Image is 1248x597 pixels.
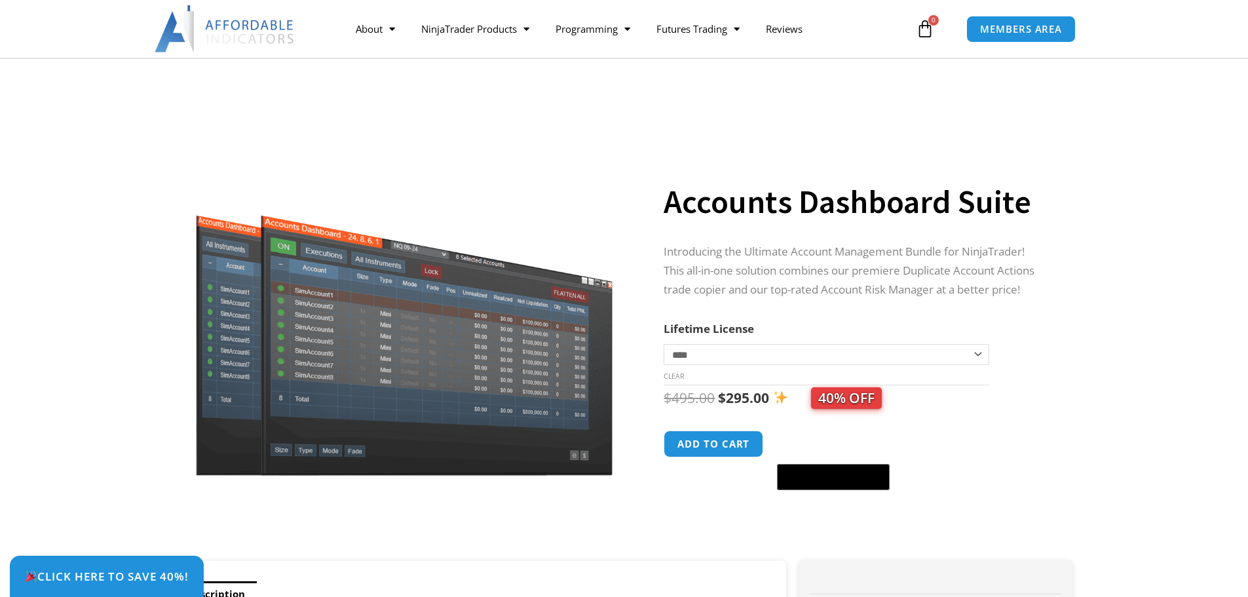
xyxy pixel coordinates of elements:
[774,391,787,404] img: ✨
[664,389,715,407] bdi: 495.00
[753,14,816,44] a: Reviews
[664,321,754,336] label: Lifetime License
[26,571,37,582] img: 🎉
[664,372,684,381] a: Clear options
[643,14,753,44] a: Futures Trading
[155,5,295,52] img: LogoAI | Affordable Indicators – NinjaTrader
[664,389,671,407] span: $
[343,14,408,44] a: About
[928,15,939,26] span: 0
[777,464,890,490] button: Buy with GPay
[811,387,882,409] span: 40% OFF
[966,16,1076,43] a: MEMBERS AREA
[664,179,1046,225] h1: Accounts Dashboard Suite
[343,14,913,44] nav: Menu
[25,571,189,582] span: Click Here to save 40%!
[408,14,542,44] a: NinjaTrader Products
[194,140,615,476] img: Screenshot 2024-08-26 155710eeeee
[718,389,769,407] bdi: 295.00
[10,556,204,597] a: 🎉Click Here to save 40%!
[664,498,1046,510] iframe: PayPal Message 1
[664,431,763,457] button: Add to cart
[774,429,892,460] iframe: Secure express checkout frame
[980,24,1062,34] span: MEMBERS AREA
[718,389,726,407] span: $
[664,242,1046,299] p: Introducing the Ultimate Account Management Bundle for NinjaTrader! This all-in-one solution comb...
[896,10,954,48] a: 0
[542,14,643,44] a: Programming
